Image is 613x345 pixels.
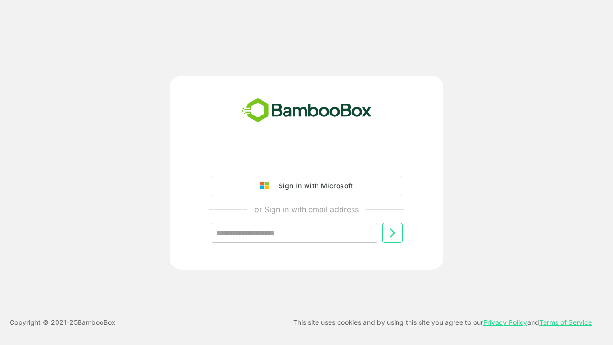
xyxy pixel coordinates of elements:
a: Terms of Service [539,318,592,326]
img: bamboobox [237,95,377,126]
p: This site uses cookies and by using this site you agree to our and [293,317,592,328]
p: Copyright © 2021- 25 BambooBox [10,317,115,328]
button: Sign in with Microsoft [211,176,402,196]
p: or Sign in with email address [254,204,359,215]
a: Privacy Policy [483,318,527,326]
img: google [260,182,273,190]
div: Sign in with Microsoft [273,180,353,192]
